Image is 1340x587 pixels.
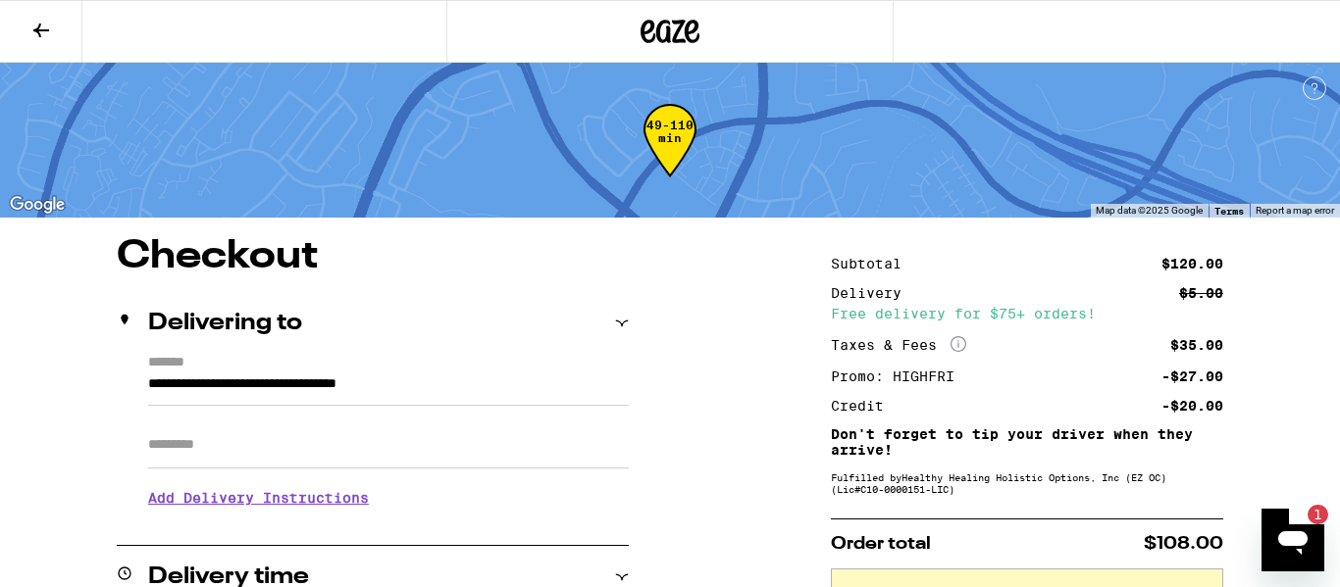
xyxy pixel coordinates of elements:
[5,192,70,218] img: Google
[1161,369,1223,383] div: -$27.00
[1161,399,1223,413] div: -$20.00
[1096,205,1203,216] span: Map data ©2025 Google
[831,426,1223,458] p: Don't forget to tip your driver when they arrive!
[831,535,931,553] span: Order total
[1262,509,1324,571] iframe: Button to launch messaging window, 1 unread message
[1289,505,1328,524] iframe: Number of unread messages
[1161,257,1223,270] div: $120.00
[5,192,70,218] a: Open this area in Google Maps (opens a new window)
[831,471,1223,495] div: Fulfilled by Healthy Healing Holistic Options, Inc (EZ OC) (Lic# C10-0000151-LIC )
[831,286,915,300] div: Delivery
[1179,286,1223,300] div: $5.00
[148,312,302,335] h2: Delivering to
[831,307,1223,320] div: Free delivery for $75+ orders!
[831,369,968,383] div: Promo: HIGHFRI
[831,336,966,354] div: Taxes & Fees
[1170,338,1223,352] div: $35.00
[117,237,629,276] h1: Checkout
[1144,535,1223,553] span: $108.00
[1256,205,1334,216] a: Report a map error
[831,257,915,270] div: Subtotal
[1214,205,1244,217] a: Terms
[148,475,629,520] h3: Add Delivery Instructions
[831,399,898,413] div: Credit
[148,520,629,536] p: We'll contact you at [PHONE_NUMBER] when we arrive
[644,119,696,192] div: 49-110 min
